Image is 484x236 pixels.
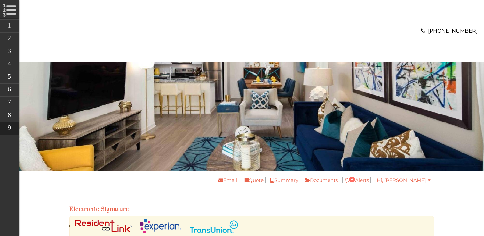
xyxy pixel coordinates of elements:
a: Documents [300,177,339,183]
h3: Electronic Signature [69,206,434,213]
a: Quote [239,177,266,183]
a: 4Alerts [342,177,371,183]
a: Summary [266,177,300,183]
img: A graphic with a red M and the word SOUTH. [26,6,75,56]
a: Email [214,177,239,183]
div: banner [19,62,484,171]
a: [PHONE_NUMBER] [428,28,478,34]
span: 4 [349,177,355,182]
a: Hi, [PERSON_NAME] [375,177,432,183]
img: A living room with a blue couch and a television on the wall. [19,62,484,171]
